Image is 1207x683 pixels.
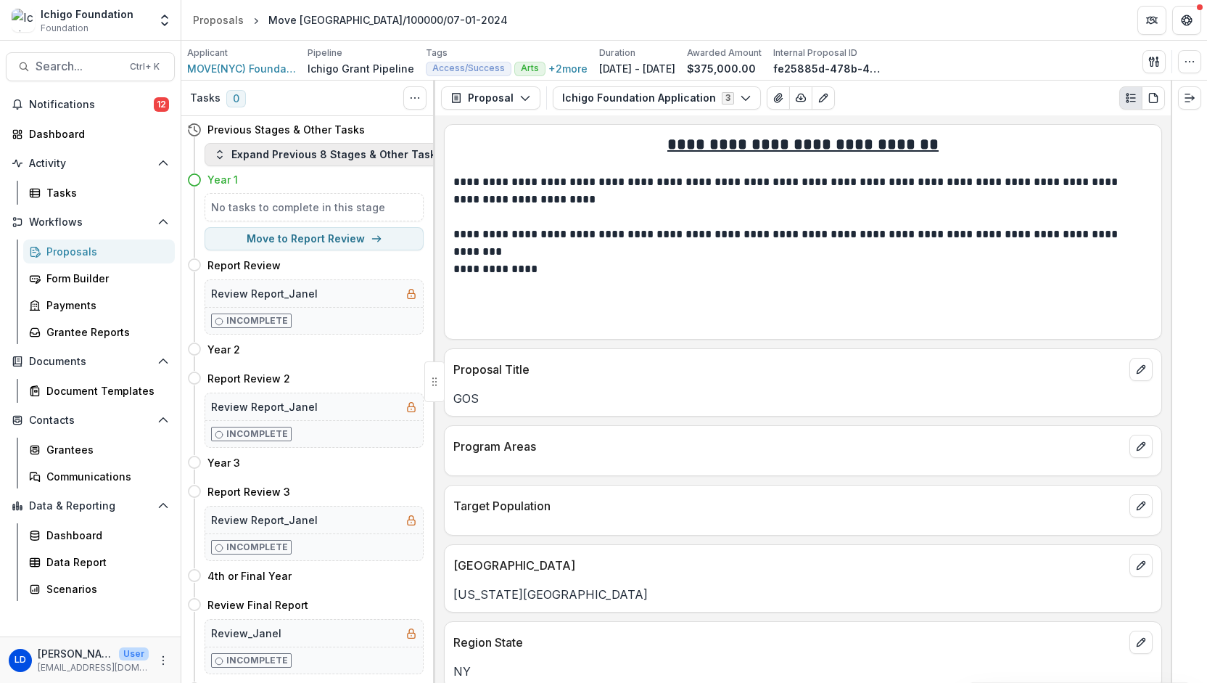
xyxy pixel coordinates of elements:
[12,9,35,32] img: Ichigo Foundation
[207,597,308,613] h4: Review Final Report
[207,371,290,386] h4: Report Review 2
[1142,86,1165,110] button: PDF view
[23,550,175,574] a: Data Report
[46,581,163,597] div: Scenarios
[29,126,163,142] div: Dashboard
[453,663,1153,680] p: NY
[46,298,163,313] div: Payments
[46,244,163,259] div: Proposals
[308,46,342,60] p: Pipeline
[268,12,508,28] div: Move [GEOGRAPHIC_DATA]/100000/07-01-2024
[29,414,152,427] span: Contacts
[187,61,296,76] a: MOVE(NYC) Foundation Inc.
[553,86,761,110] button: Ichigo Foundation Application3
[6,494,175,518] button: Open Data & Reporting
[521,63,539,73] span: Arts
[211,512,318,528] h5: Review Report_Janel
[453,557,1124,574] p: [GEOGRAPHIC_DATA]
[226,314,288,327] p: Incomplete
[207,568,292,584] h4: 4th or Final Year
[308,61,414,76] p: Ichigo Grant Pipeline
[46,469,163,484] div: Communications
[599,46,635,60] p: Duration
[812,86,835,110] button: Edit as form
[687,46,762,60] p: Awarded Amount
[1129,435,1153,458] button: edit
[226,541,288,554] p: Incomplete
[1129,358,1153,381] button: edit
[548,62,588,75] button: +2more
[23,465,175,488] a: Communications
[23,293,175,317] a: Payments
[207,122,365,137] h4: Previous Stages & Other Tasks
[36,60,121,73] span: Search...
[6,52,175,81] button: Search...
[773,61,882,76] p: fe25885d-478b-44d2-aa7c-1885224dd576
[155,6,175,35] button: Open entity switcher
[453,497,1124,515] p: Target Population
[23,523,175,547] a: Dashboard
[29,356,152,368] span: Documents
[211,286,318,301] h5: Review Report_Janel
[41,22,88,35] span: Foundation
[46,383,163,398] div: Document Templates
[226,428,288,441] p: Incomplete
[1119,86,1142,110] button: Plaintext view
[127,59,162,75] div: Ctrl + K
[1178,86,1201,110] button: Expand right
[6,152,175,175] button: Open Activity
[453,438,1124,455] p: Program Areas
[29,158,152,170] span: Activity
[23,438,175,462] a: Grantees
[432,63,505,73] span: Access/Success
[453,586,1153,603] p: [US_STATE][GEOGRAPHIC_DATA]
[226,654,288,667] p: Incomplete
[426,46,448,60] p: Tags
[23,266,175,290] a: Form Builder
[155,652,172,669] button: More
[29,99,154,111] span: Notifications
[187,9,514,30] nav: breadcrumb
[187,9,250,30] a: Proposals
[23,181,175,205] a: Tasks
[6,93,175,116] button: Notifications12
[211,399,318,414] h5: Review Report_Janel
[119,647,149,660] p: User
[29,500,152,512] span: Data & Reporting
[453,634,1124,651] p: Region State
[767,86,790,110] button: View Attached Files
[441,86,540,110] button: Proposal
[226,90,246,107] span: 0
[453,361,1124,378] p: Proposal Title
[41,7,133,22] div: Ichigo Foundation
[46,442,163,457] div: Grantees
[1129,554,1153,577] button: edit
[46,528,163,543] div: Dashboard
[207,172,238,187] h4: Year 1
[403,86,427,110] button: Toggle View Cancelled Tasks
[6,210,175,234] button: Open Workflows
[23,379,175,403] a: Document Templates
[190,92,221,105] h3: Tasks
[1129,494,1153,518] button: edit
[1137,6,1166,35] button: Partners
[193,12,244,28] div: Proposals
[46,271,163,286] div: Form Builder
[38,661,149,674] p: [EMAIL_ADDRESS][DOMAIN_NAME]
[211,200,417,215] h5: No tasks to complete in this stage
[205,143,451,166] button: Expand Previous 8 Stages & Other Tasks
[23,577,175,601] a: Scenarios
[15,655,26,665] div: Laurel Dumont
[38,646,113,661] p: [PERSON_NAME]
[453,390,1153,407] p: GOS
[205,227,424,250] button: Move to Report Review
[1172,6,1201,35] button: Get Help
[211,626,281,641] h5: Review_Janel
[599,61,675,76] p: [DATE] - [DATE]
[29,216,152,229] span: Workflows
[46,185,163,200] div: Tasks
[154,97,169,112] span: 12
[187,46,228,60] p: Applicant
[23,320,175,344] a: Grantee Reports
